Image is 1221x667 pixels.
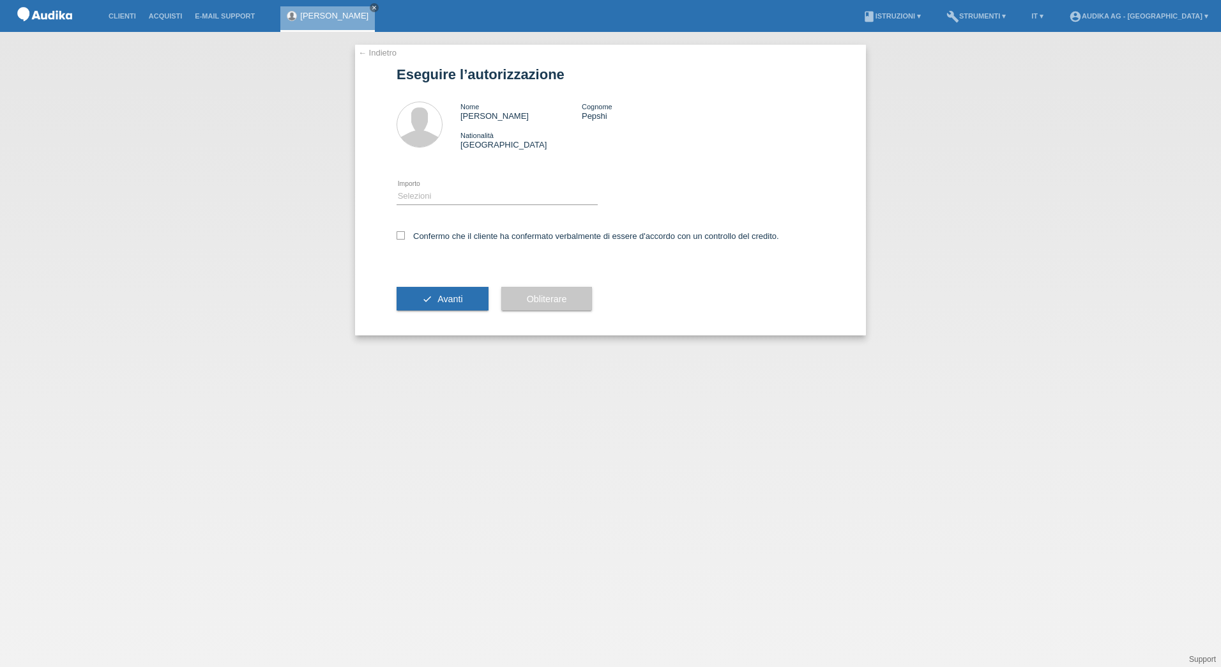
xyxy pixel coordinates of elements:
[501,287,593,311] button: Obliterare
[1189,655,1216,664] a: Support
[358,48,397,57] a: ← Indietro
[582,102,703,121] div: Pepshi
[370,3,379,12] a: close
[13,25,77,34] a: POS — MF Group
[460,102,582,121] div: [PERSON_NAME]
[397,287,489,311] button: check Avanti
[582,103,612,111] span: Cognome
[460,103,479,111] span: Nome
[397,231,779,241] label: Confermo che il cliente ha confermato verbalmente di essere d'accordo con un controllo del credito.
[527,294,567,304] span: Obliterare
[142,12,189,20] a: Acquisti
[300,11,368,20] a: [PERSON_NAME]
[863,10,876,23] i: book
[460,130,582,149] div: [GEOGRAPHIC_DATA]
[460,132,494,139] span: Nationalità
[946,10,959,23] i: build
[940,12,1012,20] a: buildStrumenti ▾
[856,12,927,20] a: bookIstruzioni ▾
[1025,12,1050,20] a: IT ▾
[371,4,377,11] i: close
[437,294,462,304] span: Avanti
[188,12,261,20] a: E-mail Support
[397,66,824,82] h1: Eseguire l’autorizzazione
[1063,12,1215,20] a: account_circleAudika AG - [GEOGRAPHIC_DATA] ▾
[422,294,432,304] i: check
[1069,10,1082,23] i: account_circle
[102,12,142,20] a: Clienti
